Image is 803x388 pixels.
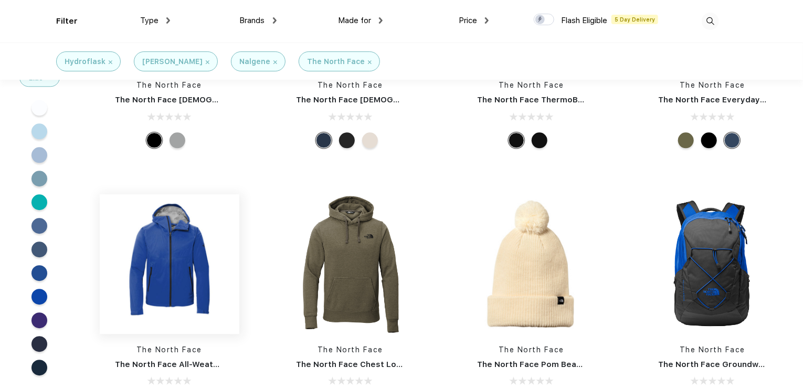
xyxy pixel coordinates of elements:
a: The North Face Pom Beanie [478,360,589,369]
a: The North Face [318,345,383,354]
img: filter_cancel.svg [109,60,112,64]
div: Black Heather [146,132,162,148]
div: Mid Grey [509,132,524,148]
div: Burnt Olive Green [678,132,694,148]
div: Shady Blue [724,132,740,148]
div: TNF Black [532,132,547,148]
div: TNF Black [701,132,717,148]
div: Vintage White [362,132,378,148]
img: dropdown.png [485,17,489,24]
a: The North Face [DEMOGRAPHIC_DATA] Sweater Fleece Jacket [115,95,366,104]
span: Made for [338,16,371,25]
img: filter_cancel.svg [273,60,277,64]
div: Medium Grey Heather [170,132,185,148]
a: The North Face [499,81,564,89]
a: The North Face [680,81,745,89]
span: Brands [240,16,265,25]
div: Shady Blue [316,132,332,148]
a: The North Face Chest Logo Pullover Hoodie [297,360,473,369]
div: Hydroflask [65,56,105,67]
a: The North Face [318,81,383,89]
span: Flash Eligible [561,16,607,25]
img: filter_cancel.svg [206,60,209,64]
div: [PERSON_NAME] [142,56,203,67]
img: func=resize&h=266 [462,194,601,334]
span: Type [140,16,159,25]
span: 5 Day Delivery [611,15,658,24]
a: The North Face [136,345,202,354]
div: Nalgene [239,56,270,67]
a: The North Face ThermoBall™ Trekker Vest [478,95,651,104]
img: func=resize&h=266 [100,194,239,334]
a: The North Face [136,81,202,89]
div: The North Face [307,56,365,67]
a: The North Face [680,345,745,354]
a: The North Face All-Weather DryVent ™ Stretch Jacket [115,360,336,369]
img: desktop_search.svg [702,13,719,30]
img: func=resize&h=266 [643,194,783,334]
span: Price [459,16,477,25]
img: func=resize&h=266 [281,194,420,334]
img: dropdown.png [273,17,277,24]
img: dropdown.png [166,17,170,24]
a: The North Face [DEMOGRAPHIC_DATA] Chest Logo Everyday Insulated Jacket [297,95,609,104]
img: filter_cancel.svg [368,60,372,64]
div: Filter [56,15,78,27]
div: TNF Black [339,132,355,148]
a: The North Face [499,345,564,354]
img: dropdown.png [379,17,383,24]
